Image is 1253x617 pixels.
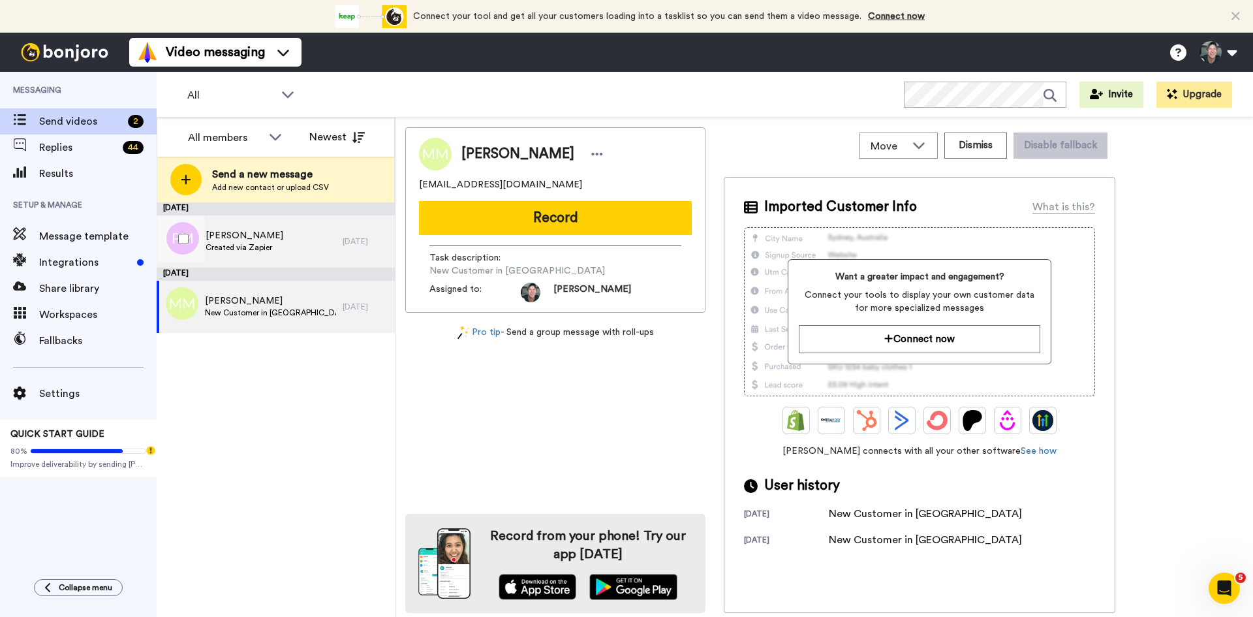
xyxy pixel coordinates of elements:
[343,236,388,247] div: [DATE]
[1235,573,1246,583] span: 5
[206,229,283,242] span: [PERSON_NAME]
[786,410,807,431] img: Shopify
[39,333,157,349] span: Fallbacks
[137,42,158,63] img: vm-color.svg
[16,43,114,61] img: bj-logo-header-white.svg
[744,445,1095,458] span: [PERSON_NAME] connects with all your other software
[39,386,157,402] span: Settings
[39,281,157,296] span: Share library
[157,268,395,281] div: [DATE]
[457,326,501,340] a: Pro tip
[764,476,840,496] span: User history
[418,528,471,599] img: download
[166,287,198,320] img: mm.png
[39,140,117,155] span: Replies
[419,201,692,235] button: Record
[744,509,829,522] div: [DATE]
[821,410,842,431] img: Ontraport
[856,410,877,431] img: Hubspot
[206,242,283,253] span: Created via Zapier
[829,532,1022,548] div: New Customer in [GEOGRAPHIC_DATA]
[212,166,329,182] span: Send a new message
[457,326,469,340] img: magic-wand.svg
[799,325,1040,353] button: Connect now
[891,410,912,431] img: ActiveCampaign
[871,138,906,154] span: Move
[1013,133,1107,159] button: Disable fallback
[10,446,27,456] span: 80%
[521,283,540,302] img: 57205295-f2b3-4b88-9108-b157d8500dbc-1599912217.jpg
[123,141,144,154] div: 44
[166,43,265,61] span: Video messaging
[962,410,983,431] img: Patreon
[499,574,576,600] img: appstore
[145,445,157,456] div: Tooltip anchor
[34,579,123,596] button: Collapse menu
[429,264,605,277] span: New Customer in [GEOGRAPHIC_DATA]
[187,87,275,103] span: All
[1021,447,1057,456] a: See how
[829,506,1022,522] div: New Customer in [GEOGRAPHIC_DATA]
[39,229,157,244] span: Message template
[335,5,407,28] div: animation
[343,302,388,312] div: [DATE]
[10,430,104,439] span: QUICK START GUIDE
[944,133,1007,159] button: Dismiss
[744,535,829,548] div: [DATE]
[484,527,692,563] h4: Record from your phone! Try our app [DATE]
[419,138,452,170] img: Image of Mark Myers
[300,124,375,150] button: Newest
[405,326,705,340] div: - Send a group message with roll-ups
[205,308,336,318] span: New Customer in [GEOGRAPHIC_DATA]
[1079,82,1143,108] button: Invite
[188,130,262,146] div: All members
[39,307,157,323] span: Workspaces
[128,115,144,128] div: 2
[413,12,861,21] span: Connect your tool and get all your customers loading into a tasklist so you can send them a video...
[157,202,395,215] div: [DATE]
[39,114,123,129] span: Send videos
[429,251,521,264] span: Task description :
[799,270,1040,283] span: Want a greater impact and engagement?
[799,289,1040,315] span: Connect your tools to display your own customer data for more specialized messages
[868,12,925,21] a: Connect now
[461,144,574,164] span: [PERSON_NAME]
[39,255,132,270] span: Integrations
[1032,199,1095,215] div: What is this?
[1209,573,1240,604] iframe: Intercom live chat
[1156,82,1232,108] button: Upgrade
[553,283,631,302] span: [PERSON_NAME]
[1032,410,1053,431] img: GoHighLevel
[429,283,521,302] span: Assigned to:
[39,166,157,182] span: Results
[764,197,917,217] span: Imported Customer Info
[59,582,112,593] span: Collapse menu
[419,178,582,191] span: [EMAIL_ADDRESS][DOMAIN_NAME]
[927,410,948,431] img: ConvertKit
[589,574,677,600] img: playstore
[205,294,336,308] span: [PERSON_NAME]
[997,410,1018,431] img: Drip
[10,459,146,469] span: Improve deliverability by sending [PERSON_NAME]’s from your own email
[212,182,329,193] span: Add new contact or upload CSV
